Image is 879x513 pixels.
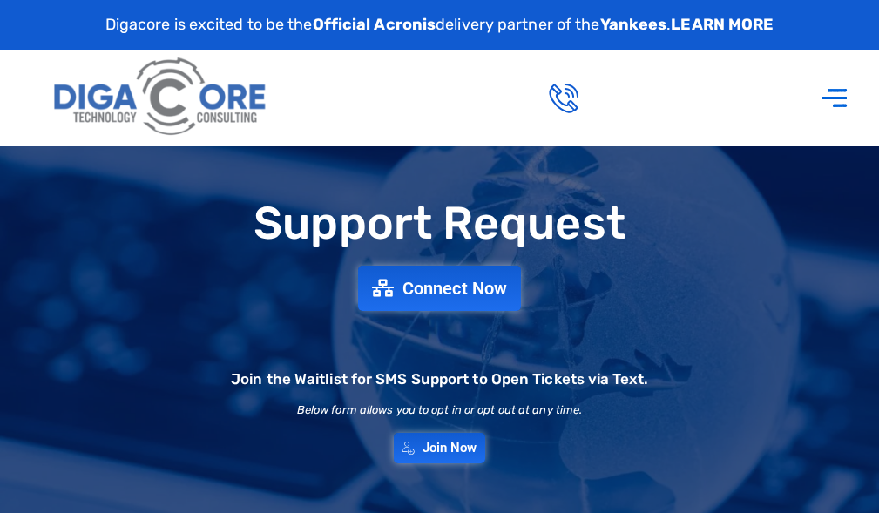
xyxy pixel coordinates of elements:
[297,404,583,415] h2: Below form allows you to opt in or opt out at any time.
[671,15,774,34] a: LEARN MORE
[600,15,667,34] strong: Yankees
[811,73,857,121] div: Menu Toggle
[423,442,477,455] span: Join Now
[313,15,436,34] strong: Official Acronis
[48,50,274,145] img: Digacore logo 1
[9,199,870,248] h1: Support Request
[358,266,521,311] a: Connect Now
[402,280,507,297] span: Connect Now
[394,433,486,463] a: Join Now
[105,13,774,37] p: Digacore is excited to be the delivery partner of the .
[231,372,648,387] h2: Join the Waitlist for SMS Support to Open Tickets via Text.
